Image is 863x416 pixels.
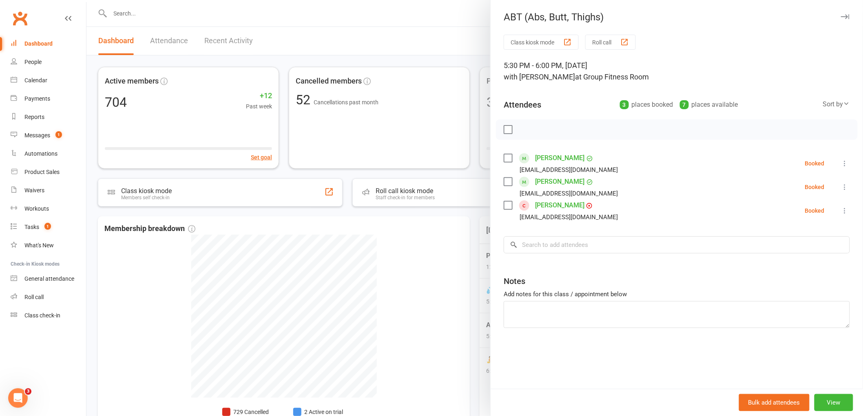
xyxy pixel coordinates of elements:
div: People [24,59,42,65]
span: at Group Fitness Room [575,73,649,81]
a: Workouts [11,200,86,218]
div: Sort by [823,99,850,110]
a: [PERSON_NAME] [535,152,584,165]
span: with [PERSON_NAME] [504,73,575,81]
div: [EMAIL_ADDRESS][DOMAIN_NAME] [520,165,618,175]
div: 5:30 PM - 6:00 PM, [DATE] [504,60,850,83]
div: General attendance [24,275,74,282]
span: 3 [25,388,31,395]
button: Roll call [585,35,636,50]
a: Clubworx [10,8,30,29]
div: Roll call [24,294,44,300]
div: Add notes for this class / appointment below [504,289,850,299]
div: Calendar [24,77,47,84]
div: places available [680,99,738,110]
div: Product Sales [24,169,60,175]
span: 1 [55,131,62,138]
div: Notes [504,275,525,287]
a: Waivers [11,181,86,200]
a: Payments [11,90,86,108]
div: Booked [805,184,825,190]
a: [PERSON_NAME] [535,175,584,188]
div: Workouts [24,205,49,212]
div: Messages [24,132,50,139]
a: Class kiosk mode [11,306,86,325]
div: ABT (Abs, Butt, Thighs) [491,11,863,23]
button: View [814,394,853,411]
input: Search to add attendees [504,236,850,253]
div: 7 [680,100,689,109]
div: Tasks [24,224,39,230]
iframe: Intercom live chat [8,388,28,408]
div: Attendees [504,99,541,110]
div: 3 [620,100,629,109]
a: Roll call [11,288,86,306]
div: What's New [24,242,54,249]
div: Automations [24,150,58,157]
a: Dashboard [11,35,86,53]
div: [EMAIL_ADDRESS][DOMAIN_NAME] [520,188,618,199]
a: Automations [11,145,86,163]
div: places booked [620,99,673,110]
a: Calendar [11,71,86,90]
a: General attendance kiosk mode [11,270,86,288]
div: Class check-in [24,312,60,319]
div: Payments [24,95,50,102]
span: 1 [44,223,51,230]
button: Bulk add attendees [739,394,810,411]
a: Product Sales [11,163,86,181]
div: Booked [805,208,825,214]
div: [EMAIL_ADDRESS][DOMAIN_NAME] [520,212,618,222]
a: People [11,53,86,71]
button: Class kiosk mode [504,35,579,50]
a: Reports [11,108,86,126]
div: Waivers [24,187,44,194]
div: Booked [805,161,825,166]
a: Tasks 1 [11,218,86,236]
a: [PERSON_NAME] [535,199,584,212]
div: Reports [24,114,44,120]
div: Dashboard [24,40,53,47]
a: What's New [11,236,86,255]
a: Messages 1 [11,126,86,145]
